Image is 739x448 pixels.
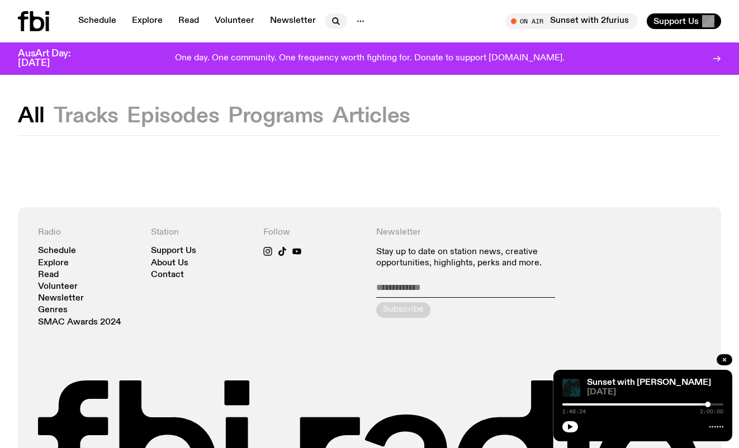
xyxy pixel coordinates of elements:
[125,13,169,29] a: Explore
[175,54,565,64] p: One day. One community. One frequency worth fighting for. Donate to support [DOMAIN_NAME].
[38,306,68,314] a: Genres
[505,13,638,29] button: On AirSunset with 2furius
[127,106,219,126] button: Episodes
[562,409,586,414] span: 1:48:24
[376,247,588,268] p: Stay up to date on station news, creative opportunities, highlights, perks and more.
[18,49,89,68] h3: AusArt Day: [DATE]
[172,13,206,29] a: Read
[54,106,119,126] button: Tracks
[38,259,69,268] a: Explore
[263,13,323,29] a: Newsletter
[208,13,261,29] a: Volunteer
[38,318,121,327] a: SMAC Awards 2024
[653,16,699,26] span: Support Us
[263,227,363,238] h4: Follow
[72,13,123,29] a: Schedule
[228,106,324,126] button: Programs
[376,227,588,238] h4: Newsletter
[151,271,184,279] a: Contact
[38,247,76,255] a: Schedule
[647,13,721,29] button: Support Us
[151,247,196,255] a: Support Us
[38,271,59,279] a: Read
[587,388,723,397] span: [DATE]
[700,409,723,414] span: 2:00:00
[376,302,430,318] button: Subscribe
[151,259,188,268] a: About Us
[18,106,45,126] button: All
[587,378,711,387] a: Sunset with [PERSON_NAME]
[333,106,410,126] button: Articles
[151,227,250,238] h4: Station
[38,283,78,291] a: Volunteer
[38,294,84,303] a: Newsletter
[38,227,138,238] h4: Radio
